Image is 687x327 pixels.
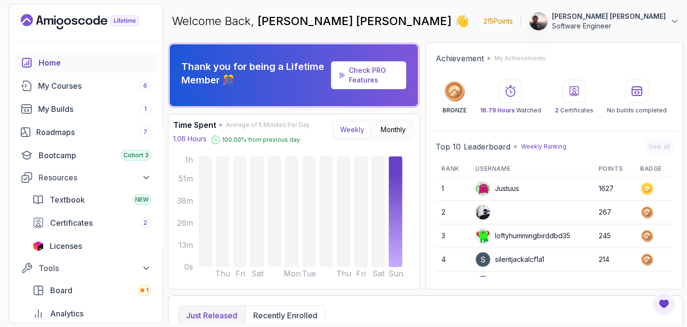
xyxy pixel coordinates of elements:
[124,151,149,159] span: Cohort 3
[436,272,469,295] td: 5
[251,269,264,278] tspan: Sat
[475,181,519,196] div: Justuus
[476,252,490,267] img: user profile image
[179,241,193,250] tspan: 13m
[27,190,157,209] a: textbook
[555,107,593,114] p: Certificates
[21,14,161,29] a: Landing page
[529,12,548,30] img: user profile image
[436,161,469,177] th: Rank
[27,304,157,323] a: analytics
[50,308,83,319] span: Analytics
[476,229,490,243] img: default monster avatar
[245,306,325,325] button: Recently enrolled
[592,272,634,295] td: 203
[388,269,403,278] tspan: Sun
[179,174,193,183] tspan: 51m
[39,150,151,161] div: Bootcamp
[552,12,666,21] p: [PERSON_NAME] [PERSON_NAME]
[476,181,490,196] img: default monster avatar
[436,224,469,248] td: 3
[38,80,151,92] div: My Courses
[552,21,666,31] p: Software Engineer
[494,54,545,62] p: My Achievements
[15,146,157,165] a: bootcamp
[27,236,157,256] a: licenses
[173,119,216,131] h3: Time Spent
[177,196,193,205] tspan: 38m
[222,136,300,144] p: 100.00 % from previous day
[184,263,193,272] tspan: 0s
[32,241,44,251] img: jetbrains icon
[436,53,483,64] h2: Achievement
[372,269,385,278] tspan: Sat
[607,107,667,114] p: No builds completed
[483,16,513,26] p: 215 Points
[181,60,327,87] p: Thank you for being a Lifetime Member 🎊
[480,107,541,114] p: Watched
[336,269,351,278] tspan: Thu
[143,219,147,227] span: 2
[179,306,245,325] button: Just released
[476,205,490,219] img: user profile image
[592,177,634,201] td: 1627
[143,82,147,90] span: 6
[357,269,366,278] tspan: Fri
[334,122,371,138] button: Weekly
[50,240,82,252] span: Licenses
[186,310,237,321] p: Just released
[436,248,469,272] td: 4
[36,126,151,138] div: Roadmaps
[284,269,301,278] tspan: Mon
[15,169,157,186] button: Resources
[15,123,157,142] a: roadmaps
[331,61,406,89] a: Check PRO Features
[39,172,151,183] div: Resources
[652,292,675,315] button: Open Feedback Button
[185,155,193,164] tspan: 1h
[592,201,634,224] td: 267
[555,107,559,114] span: 2
[173,134,206,144] p: 1.06 Hours
[480,107,515,114] span: 16.79 Hours
[15,99,157,119] a: builds
[592,224,634,248] td: 245
[374,122,412,138] button: Monthly
[135,196,149,204] span: NEW
[15,53,157,72] a: home
[144,105,147,113] span: 1
[172,14,469,29] p: Welcome Back,
[226,121,310,129] span: Average of 5 Minutes Per Day
[27,213,157,232] a: certificates
[38,103,151,115] div: My Builds
[15,76,157,95] a: courses
[15,259,157,277] button: Tools
[592,248,634,272] td: 214
[39,57,151,68] div: Home
[592,161,634,177] th: Points
[529,12,679,31] button: user profile image[PERSON_NAME] [PERSON_NAME]Software Engineer
[50,217,93,229] span: Certificates
[475,252,544,267] div: silentjackalcf1a1
[302,269,316,278] tspan: Tue
[50,194,85,205] span: Textbook
[469,161,592,177] th: Username
[442,107,467,114] p: BRONZE
[50,285,72,296] span: Board
[27,281,157,300] a: board
[177,218,193,228] tspan: 26m
[258,14,454,28] span: [PERSON_NAME] [PERSON_NAME]
[215,269,230,278] tspan: Thu
[453,12,471,31] span: 👋
[646,140,673,153] button: See all
[235,269,245,278] tspan: Fri
[349,66,386,84] a: Check PRO Features
[436,177,469,201] td: 1
[253,310,317,321] p: Recently enrolled
[476,276,490,290] img: user profile image
[436,201,469,224] td: 2
[143,128,147,136] span: 7
[436,141,510,152] h2: Top 10 Leaderboard
[634,161,673,177] th: Badge
[39,262,151,274] div: Tools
